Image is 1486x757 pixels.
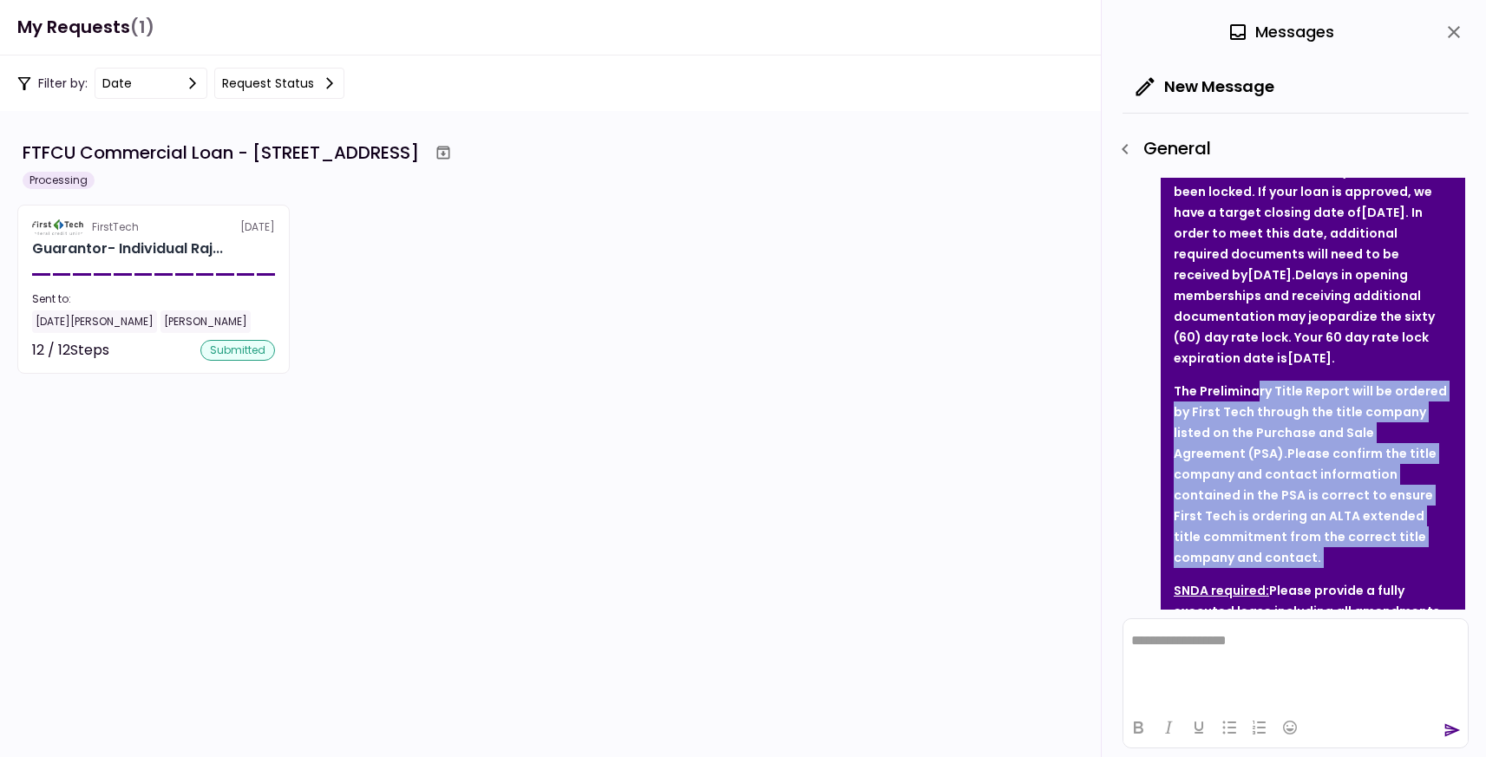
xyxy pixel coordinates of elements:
[1287,349,1332,367] strong: [DATE]
[1214,715,1244,740] button: Bullet list
[102,74,132,93] div: date
[1123,715,1153,740] button: Bold
[200,340,275,361] div: submitted
[1123,619,1468,707] iframe: Rich Text Area
[130,10,154,45] span: (1)
[1123,64,1288,109] button: New Message
[17,68,344,99] div: Filter by:
[23,140,419,166] div: FTFCU Commercial Loan - [STREET_ADDRESS]
[428,137,459,168] button: Archive workflow
[1439,17,1469,47] button: close
[17,10,154,45] h1: My Requests
[92,219,139,235] div: FirstTech
[1247,266,1295,284] strong: [DATE].
[1245,715,1274,740] button: Numbered list
[1174,141,1435,367] span: We have received the initial required information on and your rate has been locked. If your loan ...
[214,68,344,99] button: Request status
[1270,162,1314,179] strong: [DATE]
[32,291,275,307] div: Sent to:
[1110,134,1469,164] div: General
[1443,721,1461,739] button: send
[1154,715,1183,740] button: Italic
[1174,582,1440,703] span: Please provide a fully executed lease including all amendments as these are needed to draft Subor...
[1227,19,1334,45] div: Messages
[160,310,251,333] div: [PERSON_NAME]
[32,310,157,333] div: [DATE][PERSON_NAME]
[32,238,223,259] div: Guarantor- Individual Raja Ram Yadhav Ramakrishnan
[1174,582,1269,599] span: SNDA required:
[1361,204,1405,221] strong: [DATE]
[1184,715,1214,740] button: Underline
[32,340,109,361] div: 12 / 12 Steps
[32,219,275,235] div: [DATE]
[1174,445,1437,566] strong: Please confirm the title company and contact information contained in the PSA is correct to ensur...
[1275,715,1305,740] button: Emojis
[95,68,207,99] button: date
[23,172,95,189] div: Processing
[1174,382,1447,566] span: The Preliminary Title Report will be ordered by First Tech through the title company listed on th...
[32,219,85,235] img: Partner logo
